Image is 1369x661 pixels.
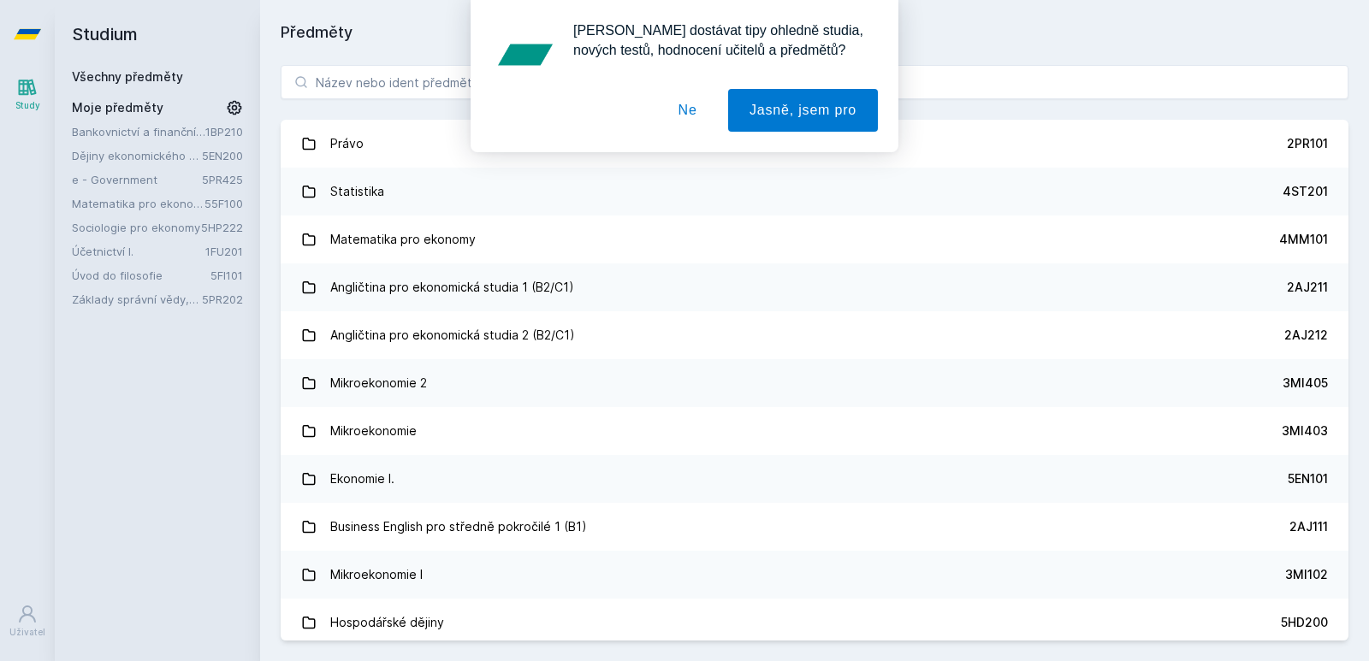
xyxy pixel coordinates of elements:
div: 3MI405 [1283,375,1328,392]
div: 4ST201 [1283,183,1328,200]
a: Účetnictví I. [72,243,205,260]
div: Mikroekonomie 2 [330,366,427,400]
a: Mikroekonomie 3MI403 [281,407,1348,455]
a: Úvod do filosofie [72,267,210,284]
div: Uživatel [9,626,45,639]
img: notification icon [491,21,560,89]
a: Mikroekonomie I 3MI102 [281,551,1348,599]
a: Ekonomie I. 5EN101 [281,455,1348,503]
a: Angličtina pro ekonomická studia 1 (B2/C1) 2AJ211 [281,263,1348,311]
a: Sociologie pro ekonomy [72,219,201,236]
a: Angličtina pro ekonomická studia 2 (B2/C1) 2AJ212 [281,311,1348,359]
div: 4MM101 [1279,231,1328,248]
div: 2AJ212 [1284,327,1328,344]
a: Mikroekonomie 2 3MI405 [281,359,1348,407]
div: 2AJ211 [1287,279,1328,296]
button: Jasně, jsem pro [728,89,878,132]
a: Business English pro středně pokročilé 1 (B1) 2AJ111 [281,503,1348,551]
a: 5HP222 [201,221,243,234]
div: 5HD200 [1281,614,1328,631]
div: Hospodářské dějiny [330,605,444,640]
div: Business English pro středně pokročilé 1 (B1) [330,510,587,544]
div: Angličtina pro ekonomická studia 1 (B2/C1) [330,270,574,304]
div: [PERSON_NAME] dostávat tipy ohledně studia, nových testů, hodnocení učitelů a předmětů? [560,21,878,60]
div: Ekonomie I. [330,462,394,496]
a: 5FI101 [210,269,243,282]
div: Mikroekonomie I [330,558,423,592]
div: 2AJ111 [1289,518,1328,535]
a: 1FU201 [205,245,243,258]
a: Matematika pro ekonomy (Matematika A) [72,195,204,212]
a: Dějiny ekonomického myšlení [72,147,202,164]
a: Statistika 4ST201 [281,168,1348,215]
a: e - Government [72,171,202,188]
div: Angličtina pro ekonomická studia 2 (B2/C1) [330,318,575,352]
a: 55F100 [204,197,243,210]
a: Matematika pro ekonomy 4MM101 [281,215,1348,263]
div: 3MI102 [1285,566,1328,583]
div: Matematika pro ekonomy [330,222,476,257]
div: Statistika [330,174,384,209]
div: 5EN101 [1288,470,1328,487]
a: Základy správní vědy,správního práva a organizace veř.správy [72,291,202,308]
a: Uživatel [3,595,51,647]
a: 5EN200 [202,149,243,162]
div: Mikroekonomie [330,414,417,448]
a: 5PR425 [202,173,243,186]
a: 5PR202 [202,292,243,306]
div: 3MI403 [1282,422,1328,440]
button: Ne [657,89,719,132]
a: Hospodářské dějiny 5HD200 [281,599,1348,646]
